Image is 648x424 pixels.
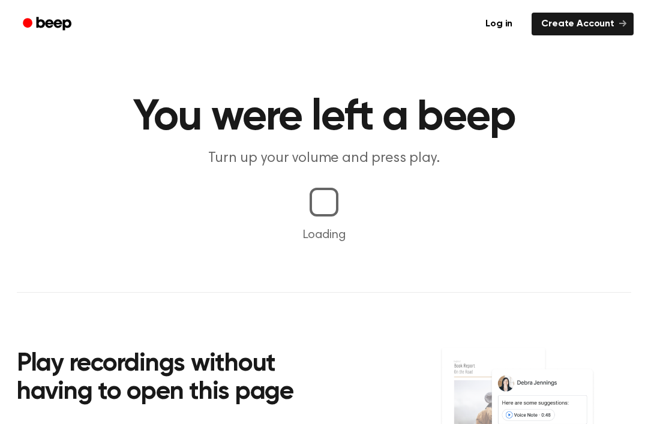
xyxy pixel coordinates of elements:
a: Log in [473,10,524,38]
p: Loading [14,226,634,244]
p: Turn up your volume and press play. [94,149,554,169]
h2: Play recordings without having to open this page [17,350,340,407]
h1: You were left a beep [17,96,631,139]
a: Beep [14,13,82,36]
a: Create Account [532,13,634,35]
